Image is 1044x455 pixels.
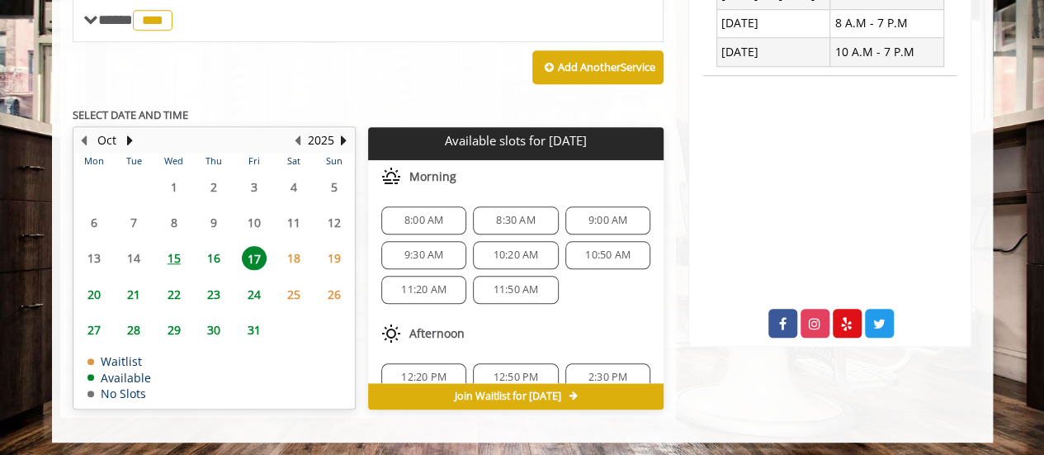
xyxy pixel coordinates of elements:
span: 24 [242,282,267,306]
div: 9:30 AM [381,241,466,269]
td: Select day18 [274,240,314,276]
span: Morning [409,170,456,183]
td: Select day29 [154,312,193,348]
span: 25 [281,282,306,306]
td: Select day21 [114,277,154,312]
span: 20 [82,282,106,306]
span: 31 [242,318,267,342]
p: Available slots for [DATE] [375,134,657,148]
td: 8 A.M - 7 P.M [830,9,944,37]
div: 11:20 AM [381,276,466,304]
span: 22 [162,282,187,306]
div: 10:50 AM [565,241,650,269]
span: 19 [322,246,347,270]
td: Select day24 [234,277,273,312]
span: 9:30 AM [404,249,443,262]
span: 11:20 AM [401,283,446,296]
span: 16 [201,246,226,270]
th: Sat [274,153,314,169]
span: Join Waitlist for [DATE] [454,390,560,403]
span: 10:20 AM [494,249,539,262]
button: Oct [97,131,116,149]
td: No Slots [87,387,151,400]
span: 28 [121,318,146,342]
span: 8:30 AM [496,214,535,227]
button: Previous Year [291,131,305,149]
span: 12:50 PM [494,371,539,384]
td: Select day26 [314,277,354,312]
img: morning slots [381,167,401,187]
span: 30 [201,318,226,342]
td: Available [87,372,151,384]
th: Mon [74,153,114,169]
td: 10 A.M - 7 P.M [830,38,944,66]
div: 12:20 PM [381,363,466,391]
td: [DATE] [716,9,830,37]
span: 18 [281,246,306,270]
div: 12:50 PM [473,363,558,391]
td: Select day23 [194,277,234,312]
td: Select day16 [194,240,234,276]
td: Select day22 [154,277,193,312]
span: 2:30 PM [588,371,627,384]
button: Next Year [338,131,351,149]
td: Select day25 [274,277,314,312]
td: Waitlist [87,355,151,367]
div: 8:00 AM [381,206,466,235]
td: Select day20 [74,277,114,312]
div: 11:50 AM [473,276,558,304]
span: 11:50 AM [494,283,539,296]
span: Afternoon [409,327,465,340]
button: Add AnotherService [532,50,664,85]
span: 26 [322,282,347,306]
span: 21 [121,282,146,306]
span: 27 [82,318,106,342]
img: afternoon slots [381,324,401,344]
span: 15 [162,246,187,270]
td: Select day28 [114,312,154,348]
span: 10:50 AM [585,249,631,262]
span: 8:00 AM [404,214,443,227]
b: SELECT DATE AND TIME [73,107,188,122]
button: Next Month [124,131,137,149]
button: Previous Month [78,131,91,149]
span: 12:20 PM [401,371,446,384]
td: Select day17 [234,240,273,276]
button: 2025 [308,131,334,149]
span: 17 [242,246,267,270]
th: Fri [234,153,273,169]
td: Select day30 [194,312,234,348]
div: 9:00 AM [565,206,650,235]
th: Tue [114,153,154,169]
th: Thu [194,153,234,169]
div: 2:30 PM [565,363,650,391]
span: 29 [162,318,187,342]
th: Sun [314,153,354,169]
div: 8:30 AM [473,206,558,235]
td: Select day27 [74,312,114,348]
th: Wed [154,153,193,169]
div: 10:20 AM [473,241,558,269]
td: Select day15 [154,240,193,276]
span: 23 [201,282,226,306]
td: Select day31 [234,312,273,348]
td: Select day19 [314,240,354,276]
td: [DATE] [716,38,830,66]
span: 9:00 AM [588,214,627,227]
b: Add Another Service [558,59,655,74]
